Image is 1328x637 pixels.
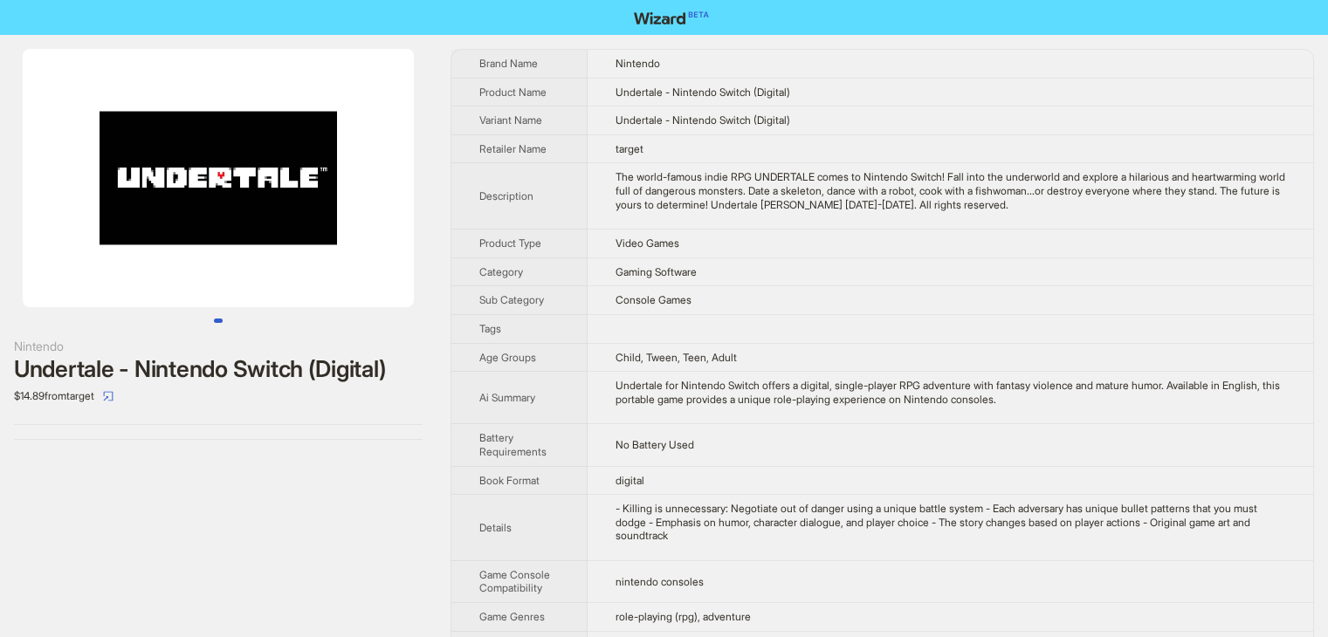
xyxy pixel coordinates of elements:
[479,86,547,99] span: Product Name
[479,57,538,70] span: Brand Name
[616,379,1285,406] div: Undertale for Nintendo Switch offers a digital, single-player RPG adventure with fantasy violence...
[616,142,643,155] span: target
[616,438,694,451] span: No Battery Used
[616,86,790,99] span: Undertale - Nintendo Switch (Digital)
[479,521,512,534] span: Details
[479,431,547,458] span: Battery Requirements
[14,382,423,410] div: $14.89 from target
[214,318,223,323] button: Go to slide 1
[479,391,535,404] span: Ai Summary
[479,351,536,364] span: Age Groups
[616,575,704,588] span: nintendo consoles
[23,49,414,307] img: Undertale - Nintendo Switch (Digital) Undertale - Nintendo Switch (Digital) image 1
[616,236,679,250] span: Video Games
[616,57,660,70] span: Nintendo
[14,337,423,356] div: Nintendo
[616,113,790,127] span: Undertale - Nintendo Switch (Digital)
[479,474,540,487] span: Book Format
[616,170,1285,211] div: The world-famous indie RPG UNDERTALE comes to Nintendo Switch! Fall into the underworld and explo...
[479,293,544,306] span: Sub Category
[479,265,523,278] span: Category
[14,356,423,382] div: Undertale - Nintendo Switch (Digital)
[616,265,697,278] span: Gaming Software
[479,610,545,623] span: Game Genres
[616,610,751,623] span: role-playing (rpg), adventure
[616,502,1285,543] div: - Killing is unnecessary: Negotiate out of danger using a unique battle system - Each adversary h...
[616,293,692,306] span: Console Games
[479,113,542,127] span: Variant Name
[479,189,533,202] span: Description
[479,568,550,595] span: Game Console Compatibility
[479,142,547,155] span: Retailer Name
[479,322,501,335] span: Tags
[103,391,114,401] span: select
[479,236,541,250] span: Product Type
[616,474,644,487] span: digital
[616,351,737,364] span: Child, Tween, Teen, Adult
